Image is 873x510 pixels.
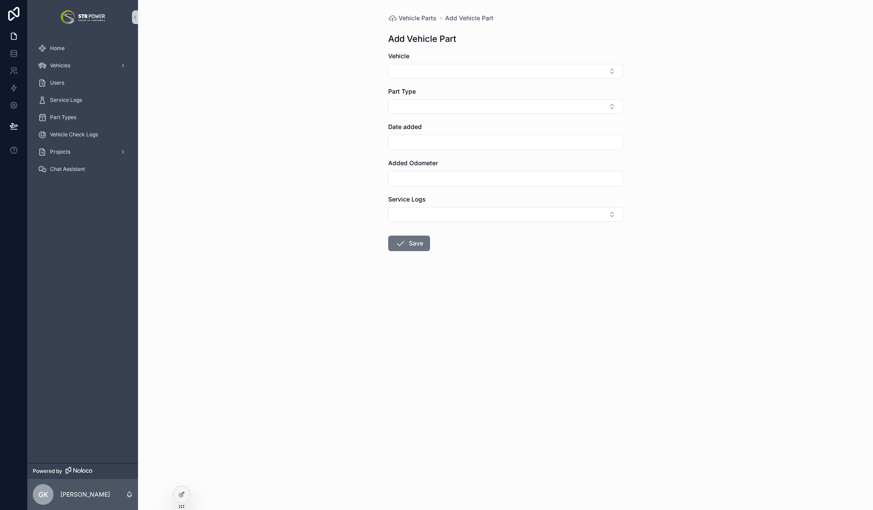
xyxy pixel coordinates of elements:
[33,144,133,160] a: Projects
[388,14,436,22] a: Vehicle Parts
[388,195,426,203] span: Service Logs
[388,88,416,95] span: Part Type
[28,35,138,188] div: scrollable content
[50,45,65,52] span: Home
[50,148,70,155] span: Projects
[50,62,70,69] span: Vehicles
[50,131,98,138] span: Vehicle Check Logs
[61,10,105,24] img: App logo
[33,161,133,177] a: Chat Assistant
[38,489,48,500] span: GK
[388,159,438,167] span: Added Odometer
[33,75,133,91] a: Users
[33,41,133,56] a: Home
[445,14,493,22] a: Add Vehicle Part
[33,92,133,108] a: Service Logs
[50,79,64,86] span: Users
[33,127,133,142] a: Vehicle Check Logs
[33,468,62,475] span: Powered by
[60,490,110,499] p: [PERSON_NAME]
[50,166,85,173] span: Chat Assistant
[388,123,422,130] span: Date added
[388,207,623,222] button: Select Button
[388,33,456,45] h1: Add Vehicle Part
[388,99,623,114] button: Select Button
[388,64,623,79] button: Select Button
[388,236,430,251] button: Save
[33,58,133,73] a: Vehicles
[33,110,133,125] a: Part Types
[28,463,138,479] a: Powered by
[399,14,436,22] span: Vehicle Parts
[50,114,76,121] span: Part Types
[388,52,409,60] span: Vehicle
[50,97,82,104] span: Service Logs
